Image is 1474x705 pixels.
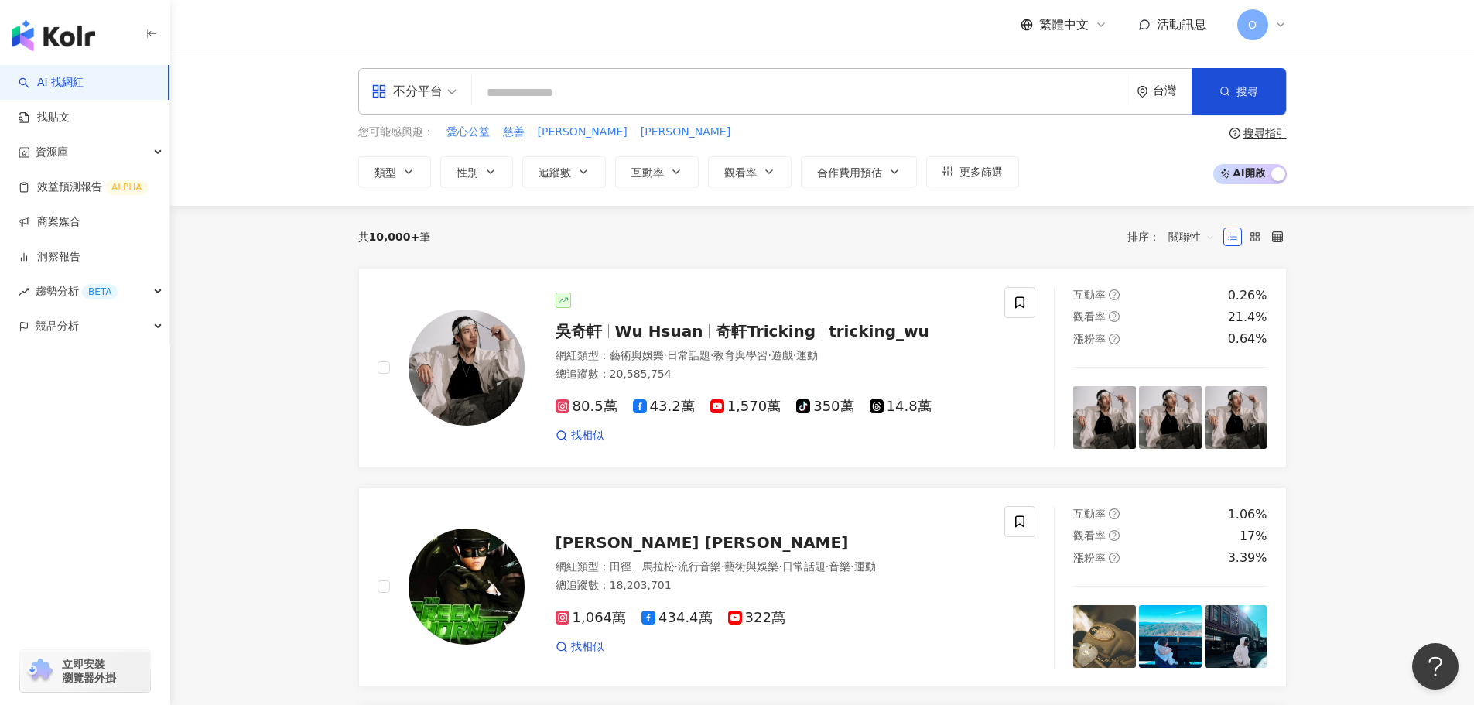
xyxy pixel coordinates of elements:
[716,322,816,341] span: 奇軒Tricking
[537,124,628,141] button: [PERSON_NAME]
[556,639,604,655] a: 找相似
[678,560,721,573] span: 流行音樂
[724,560,778,573] span: 藝術與娛樂
[358,125,434,140] span: 您可能感興趣：
[850,560,853,573] span: ·
[556,533,849,552] span: [PERSON_NAME] [PERSON_NAME]
[801,156,917,187] button: 合作費用預估
[1127,224,1223,249] div: 排序：
[1168,224,1215,249] span: 關聯性
[728,610,785,626] span: 322萬
[1109,553,1120,563] span: question-circle
[502,124,525,141] button: 慈善
[36,274,118,309] span: 趨勢分析
[539,166,571,179] span: 追蹤數
[556,399,617,415] span: 80.5萬
[25,659,55,683] img: chrome extension
[522,156,606,187] button: 追蹤數
[1412,643,1459,690] iframe: Help Scout Beacon - Open
[615,156,699,187] button: 互動率
[829,322,929,341] span: tricking_wu
[371,84,387,99] span: appstore
[556,348,987,364] div: 網紅類型 ：
[633,399,695,415] span: 43.2萬
[358,268,1287,468] a: KOL Avatar吳奇軒Wu Hsuan奇軒Trickingtricking_wu網紅類型：藝術與娛樂·日常話題·教育與學習·遊戲·運動總追蹤數：20,585,75480.5萬43.2萬1,5...
[708,156,792,187] button: 觀看率
[19,249,80,265] a: 洞察報告
[556,322,602,341] span: 吳奇軒
[641,125,730,140] span: [PERSON_NAME]
[1073,310,1106,323] span: 觀看率
[12,20,95,51] img: logo
[771,349,793,361] span: 遊戲
[1073,289,1106,301] span: 互動率
[870,399,932,415] span: 14.8萬
[1109,289,1120,300] span: question-circle
[721,560,724,573] span: ·
[19,75,84,91] a: searchAI 找網紅
[62,657,116,685] span: 立即安裝 瀏覽器外掛
[829,560,850,573] span: 音樂
[503,125,525,140] span: 慈善
[1236,85,1258,98] span: 搜尋
[610,560,675,573] span: 田徑、馬拉松
[1228,330,1267,347] div: 0.64%
[768,349,771,361] span: ·
[457,166,478,179] span: 性別
[1073,508,1106,520] span: 互動率
[1073,386,1136,449] img: post-image
[1109,508,1120,519] span: question-circle
[1153,84,1192,98] div: 台灣
[538,125,628,140] span: [PERSON_NAME]
[1073,605,1136,668] img: post-image
[1109,311,1120,322] span: question-circle
[358,231,431,243] div: 共 筆
[556,578,987,594] div: 總追蹤數 ： 18,203,701
[409,310,525,426] img: KOL Avatar
[640,124,731,141] button: [PERSON_NAME]
[19,180,148,195] a: 效益預測報告ALPHA
[1139,386,1202,449] img: post-image
[1109,334,1120,344] span: question-circle
[610,349,664,361] span: 藝術與娛樂
[631,166,664,179] span: 互動率
[796,399,853,415] span: 350萬
[571,639,604,655] span: 找相似
[826,560,829,573] span: ·
[571,428,604,443] span: 找相似
[796,349,818,361] span: 運動
[1205,386,1267,449] img: post-image
[556,367,987,382] div: 總追蹤數 ： 20,585,754
[440,156,513,187] button: 性別
[1228,309,1267,326] div: 21.4%
[36,135,68,169] span: 資源庫
[778,560,781,573] span: ·
[556,428,604,443] a: 找相似
[374,166,396,179] span: 類型
[36,309,79,344] span: 競品分析
[19,286,29,297] span: rise
[1228,506,1267,523] div: 1.06%
[446,125,490,140] span: 愛心公益
[1192,68,1286,115] button: 搜尋
[667,349,710,361] span: 日常話題
[615,322,703,341] span: Wu Hsuan
[1248,16,1257,33] span: O
[959,166,1003,178] span: 更多篩選
[1039,16,1089,33] span: 繁體中文
[1205,605,1267,668] img: post-image
[926,156,1019,187] button: 更多篩選
[664,349,667,361] span: ·
[675,560,678,573] span: ·
[1228,287,1267,304] div: 0.26%
[1137,86,1148,98] span: environment
[371,79,443,104] div: 不分平台
[556,560,987,575] div: 網紅類型 ：
[358,487,1287,687] a: KOL Avatar[PERSON_NAME] [PERSON_NAME]網紅類型：田徑、馬拉松·流行音樂·藝術與娛樂·日常話題·音樂·運動總追蹤數：18,203,7011,064萬434.4萬...
[641,610,713,626] span: 434.4萬
[358,156,431,187] button: 類型
[1228,549,1267,566] div: 3.39%
[556,610,627,626] span: 1,064萬
[1139,605,1202,668] img: post-image
[1109,530,1120,541] span: question-circle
